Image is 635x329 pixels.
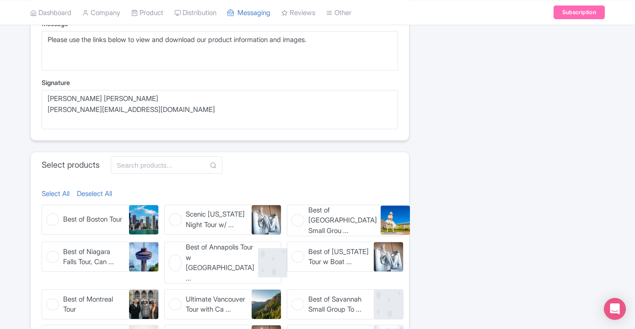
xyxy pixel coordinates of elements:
[42,31,398,70] textarea: Please use the links below to view and download our product information and images.
[374,242,403,271] img: Best of Washington Tour w Boat Cruise From Annapolis
[42,79,70,86] span: Signature
[129,205,158,234] img: Best of Boston Tour
[308,205,377,236] span: Best of Palm Springs Small Group Tour w/ Aerial Tram
[42,160,100,170] h3: Select products
[42,189,70,199] a: Select All
[381,206,410,235] img: Best of Palm Springs Small Group Tour w/ Aerial Tram
[111,156,222,174] input: Search products...
[186,242,254,283] span: Best of Annapolis Tour w Harbour Cruise
[252,290,281,319] img: Ultimate Vancouver Tour with Capilano Suspension Bridge and Lunch
[604,298,626,320] div: Open Intercom Messenger
[77,189,112,199] a: Deselect All
[42,90,398,129] textarea: [PERSON_NAME] [PERSON_NAME] [PERSON_NAME][EMAIL_ADDRESS][DOMAIN_NAME]
[129,242,158,271] img: Best of Niagara Falls Tour, Canada
[186,209,248,230] span: Scenic Washington Night Tour w/ Boat Cruise
[308,294,370,315] span: Best of Savannah Small Group Tour
[129,290,158,319] img: Best of Montreal Tour
[63,214,122,225] span: Best of Boston Tour
[63,247,125,267] span: Best of Niagara Falls Tour, Canada
[63,294,125,315] span: Best of Montreal Tour
[374,290,403,319] img: product-bg-32101ccba3a89ccd3141e05e9153d52d.png
[252,205,281,234] img: Scenic Washington Night Tour w/ Boat Cruise
[186,294,248,315] span: Ultimate Vancouver Tour with Capilano Suspension Bridge and Lunch
[258,248,287,277] img: product-bg-32101ccba3a89ccd3141e05e9153d52d.png
[554,5,605,19] a: Subscription
[308,247,370,267] span: Best of Washington Tour w Boat Cruise From Annapolis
